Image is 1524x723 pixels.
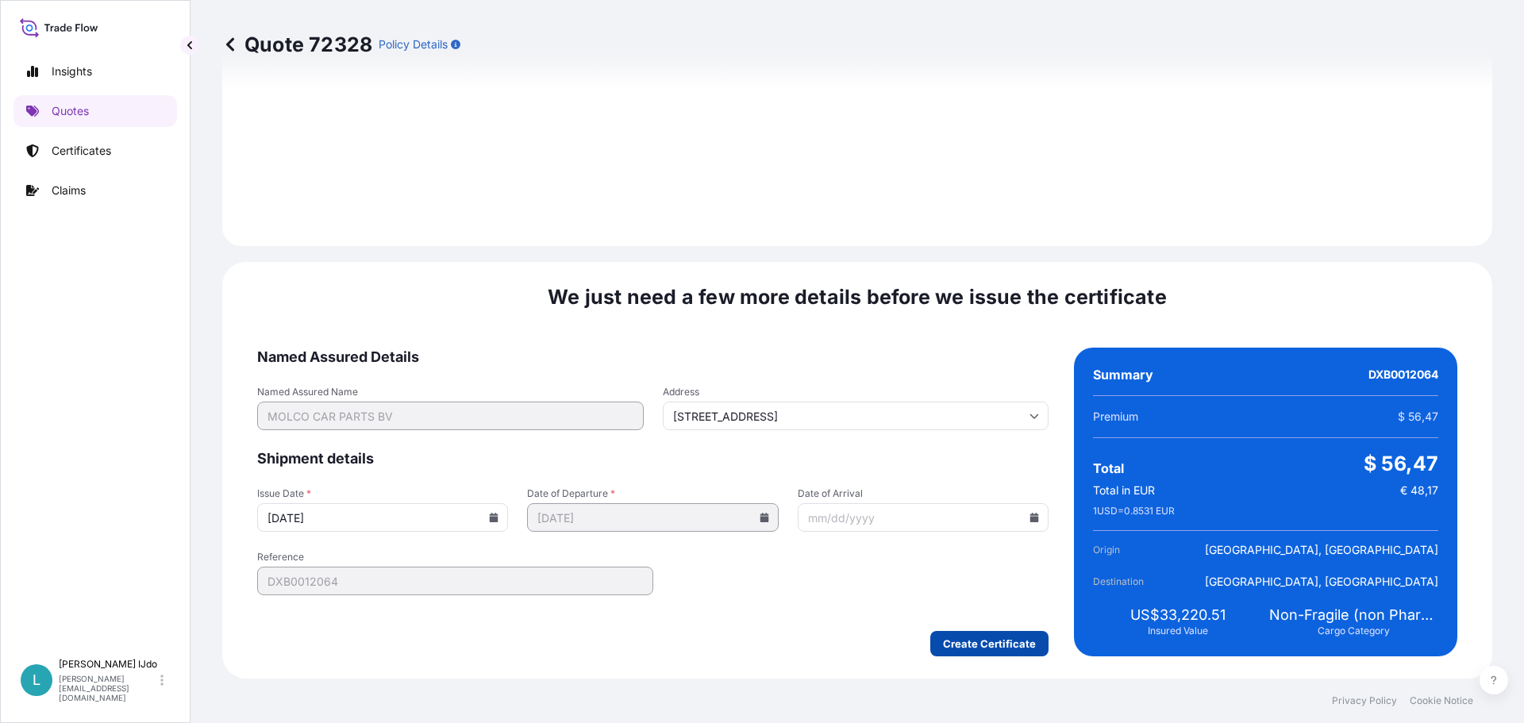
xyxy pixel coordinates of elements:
[257,503,508,532] input: mm/dd/yyyy
[1093,542,1182,558] span: Origin
[663,402,1049,430] input: Cargo owner address
[930,631,1049,656] button: Create Certificate
[52,183,86,198] p: Claims
[59,674,157,702] p: [PERSON_NAME][EMAIL_ADDRESS][DOMAIN_NAME]
[1364,451,1438,476] span: $ 56,47
[257,551,653,563] span: Reference
[52,103,89,119] p: Quotes
[1093,483,1155,498] span: Total in EUR
[1269,606,1438,625] span: Non-Fragile (non Pharma)
[13,175,177,206] a: Claims
[1130,606,1226,625] span: US$33,220.51
[59,658,157,671] p: [PERSON_NAME] IJdo
[1148,625,1208,637] span: Insured Value
[1318,625,1390,637] span: Cargo Category
[33,672,40,688] span: L
[663,386,1049,398] span: Address
[257,449,1049,468] span: Shipment details
[1093,409,1138,425] span: Premium
[1093,460,1124,476] span: Total
[257,386,644,398] span: Named Assured Name
[1400,483,1438,498] span: € 48,17
[1093,574,1182,590] span: Destination
[52,63,92,79] p: Insights
[257,348,1049,367] span: Named Assured Details
[222,32,372,57] p: Quote 72328
[1093,505,1175,517] span: 1 USD = 0.8531 EUR
[379,37,448,52] p: Policy Details
[1398,409,1438,425] span: $ 56,47
[1205,574,1438,590] span: [GEOGRAPHIC_DATA], [GEOGRAPHIC_DATA]
[257,567,653,595] input: Your internal reference
[1205,542,1438,558] span: [GEOGRAPHIC_DATA], [GEOGRAPHIC_DATA]
[13,135,177,167] a: Certificates
[527,503,778,532] input: mm/dd/yyyy
[548,284,1167,310] span: We just need a few more details before we issue the certificate
[52,143,111,159] p: Certificates
[1368,367,1438,383] span: DXB0012064
[1093,367,1153,383] span: Summary
[943,636,1036,652] p: Create Certificate
[13,56,177,87] a: Insights
[257,487,508,500] span: Issue Date
[1332,694,1397,707] a: Privacy Policy
[798,503,1049,532] input: mm/dd/yyyy
[1410,694,1473,707] a: Cookie Notice
[13,95,177,127] a: Quotes
[798,487,1049,500] span: Date of Arrival
[527,487,778,500] span: Date of Departure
